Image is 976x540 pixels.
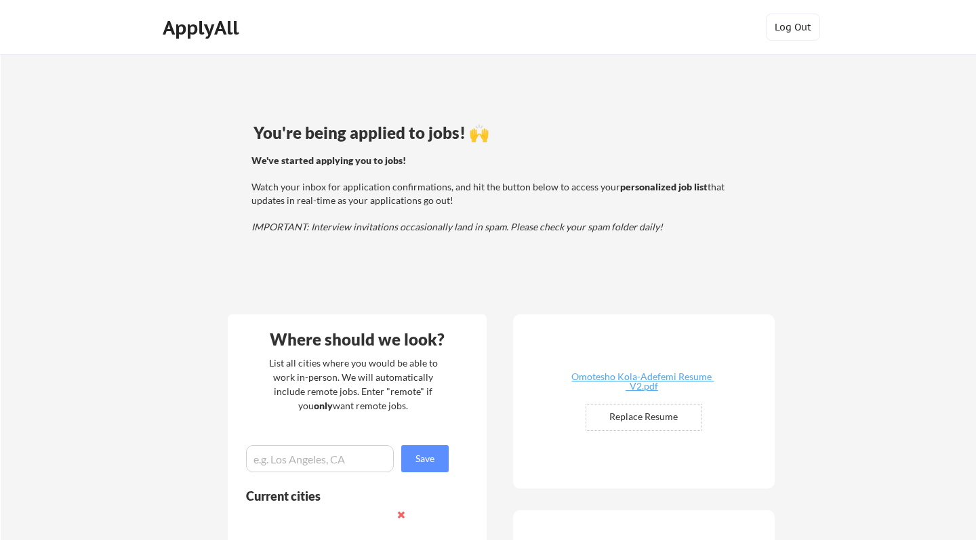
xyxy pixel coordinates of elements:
[231,331,483,348] div: Where should we look?
[251,154,740,234] div: Watch your inbox for application confirmations, and hit the button below to access your that upda...
[766,14,820,41] button: Log Out
[401,445,449,472] button: Save
[561,372,723,393] a: Omotesho Kola-Adefemi Resume _V2.pdf
[314,400,333,411] strong: only
[251,154,406,166] strong: We've started applying you to jobs!
[260,356,447,413] div: List all cities where you would be able to work in-person. We will automatically include remote j...
[163,16,243,39] div: ApplyAll
[253,125,742,141] div: You're being applied to jobs! 🙌
[561,372,723,391] div: Omotesho Kola-Adefemi Resume _V2.pdf
[246,490,434,502] div: Current cities
[246,445,394,472] input: e.g. Los Angeles, CA
[251,221,663,232] em: IMPORTANT: Interview invitations occasionally land in spam. Please check your spam folder daily!
[620,181,708,192] strong: personalized job list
